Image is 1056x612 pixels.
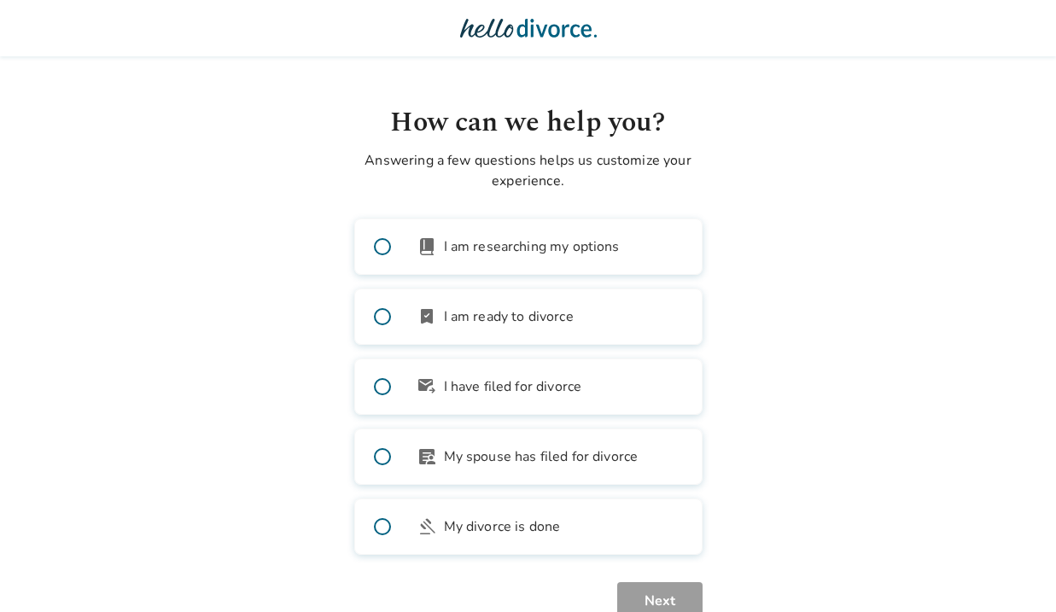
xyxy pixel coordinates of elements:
[444,516,561,537] span: My divorce is done
[417,306,437,327] span: bookmark_check
[417,376,437,397] span: outgoing_mail
[444,236,620,257] span: I am researching my options
[444,376,582,397] span: I have filed for divorce
[444,446,639,467] span: My spouse has filed for divorce
[354,102,703,143] h1: How can we help you?
[417,516,437,537] span: gavel
[417,236,437,257] span: book_2
[460,11,597,45] img: Hello Divorce Logo
[444,306,574,327] span: I am ready to divorce
[354,150,703,191] p: Answering a few questions helps us customize your experience.
[417,446,437,467] span: article_person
